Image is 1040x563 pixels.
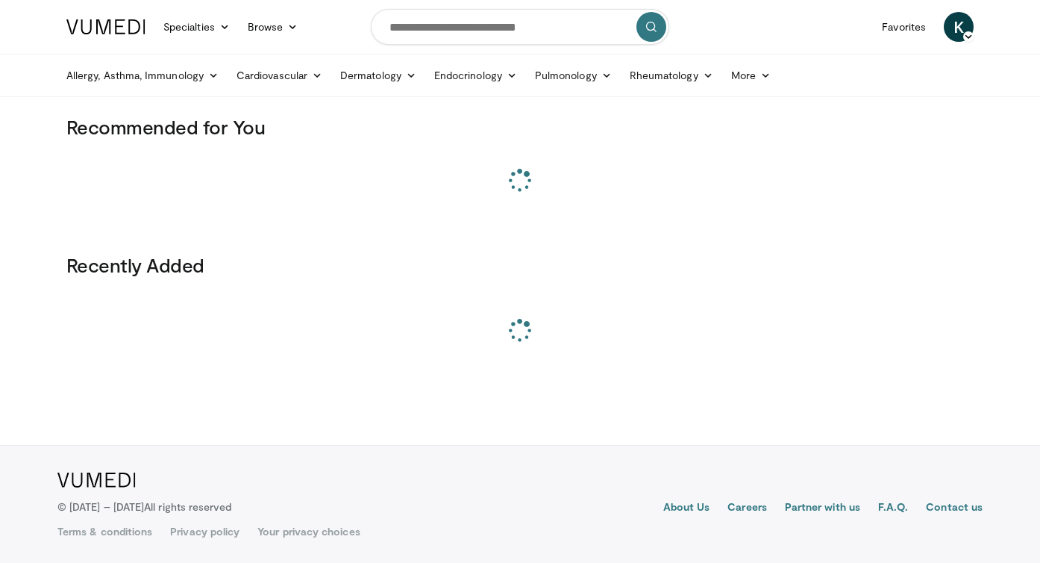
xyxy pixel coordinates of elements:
img: VuMedi Logo [66,19,145,34]
a: Privacy policy [170,524,239,539]
a: K [944,12,974,42]
a: Rheumatology [621,60,722,90]
a: Favorites [873,12,935,42]
a: Specialties [154,12,239,42]
a: Terms & conditions [57,524,152,539]
a: Contact us [926,500,983,517]
h3: Recently Added [66,253,974,277]
a: Browse [239,12,307,42]
a: Partner with us [785,500,860,517]
a: Careers [727,500,767,517]
img: VuMedi Logo [57,473,136,488]
a: About Us [663,500,710,517]
a: More [722,60,780,90]
p: © [DATE] – [DATE] [57,500,232,514]
span: All rights reserved [144,500,231,513]
a: Your privacy choices [257,524,360,539]
h3: Recommended for You [66,115,974,139]
a: Allergy, Asthma, Immunology [57,60,228,90]
a: F.A.Q. [878,500,908,517]
a: Endocrinology [425,60,526,90]
a: Pulmonology [526,60,621,90]
input: Search topics, interventions [371,9,669,45]
a: Dermatology [331,60,425,90]
a: Cardiovascular [228,60,331,90]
